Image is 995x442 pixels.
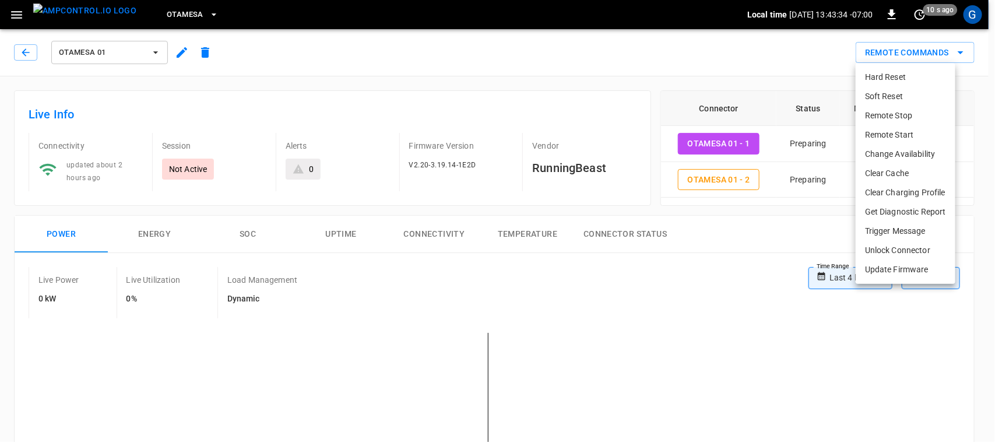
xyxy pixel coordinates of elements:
[856,145,955,164] li: Change Availability
[856,222,955,241] li: Trigger Message
[856,183,955,202] li: Clear Charging Profile
[856,164,955,183] li: Clear Cache
[856,241,955,260] li: Unlock Connector
[856,87,955,106] li: Soft Reset
[856,202,955,222] li: Get Diagnostic Report
[856,68,955,87] li: Hard Reset
[856,260,955,279] li: Update Firmware
[856,106,955,125] li: Remote Stop
[856,125,955,145] li: Remote Start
